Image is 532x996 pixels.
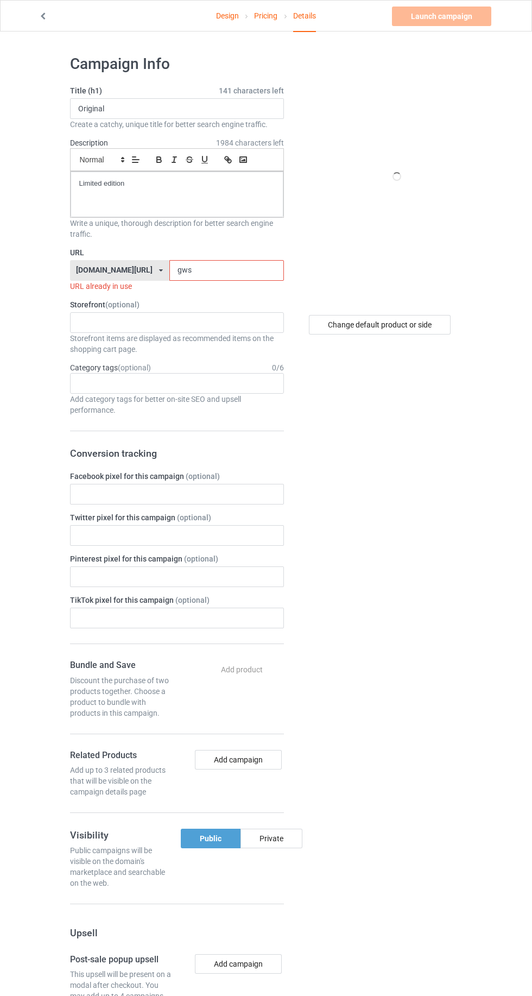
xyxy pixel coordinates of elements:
[309,315,451,335] div: Change default product or side
[70,845,173,888] div: Public campaigns will be visible on the domain's marketplace and searchable on the web.
[79,179,275,189] p: Limited edition
[70,218,284,239] div: Write a unique, thorough description for better search engine traffic.
[70,926,284,939] h3: Upsell
[70,85,284,96] label: Title (h1)
[70,281,284,292] div: URL already in use
[70,765,173,797] div: Add up to 3 related products that will be visible on the campaign details page
[177,513,211,522] span: (optional)
[70,954,173,966] h4: Post-sale popup upsell
[70,394,284,415] div: Add category tags for better on-site SEO and upsell performance.
[219,85,284,96] span: 141 characters left
[70,362,151,373] label: Category tags
[118,363,151,372] span: (optional)
[76,266,153,274] div: [DOMAIN_NAME][URL]
[70,471,284,482] label: Facebook pixel for this campaign
[70,553,284,564] label: Pinterest pixel for this campaign
[272,362,284,373] div: 0 / 6
[70,750,173,761] h4: Related Products
[195,954,282,974] button: Add campaign
[216,137,284,148] span: 1984 characters left
[186,472,220,481] span: (optional)
[70,119,284,130] div: Create a catchy, unique title for better search engine traffic.
[70,447,284,459] h3: Conversion tracking
[195,750,282,770] button: Add campaign
[216,1,239,31] a: Design
[70,138,108,147] label: Description
[70,247,284,258] label: URL
[70,675,173,718] div: Discount the purchase of two products together. Choose a product to bundle with products in this ...
[70,54,284,74] h1: Campaign Info
[175,596,210,604] span: (optional)
[184,554,218,563] span: (optional)
[254,1,277,31] a: Pricing
[70,299,284,310] label: Storefront
[70,660,173,671] h4: Bundle and Save
[240,829,302,848] div: Private
[70,333,284,355] div: Storefront items are displayed as recommended items on the shopping cart page.
[105,300,140,309] span: (optional)
[70,595,284,606] label: TikTok pixel for this campaign
[293,1,316,32] div: Details
[181,829,240,848] div: Public
[70,512,284,523] label: Twitter pixel for this campaign
[70,829,173,841] h3: Visibility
